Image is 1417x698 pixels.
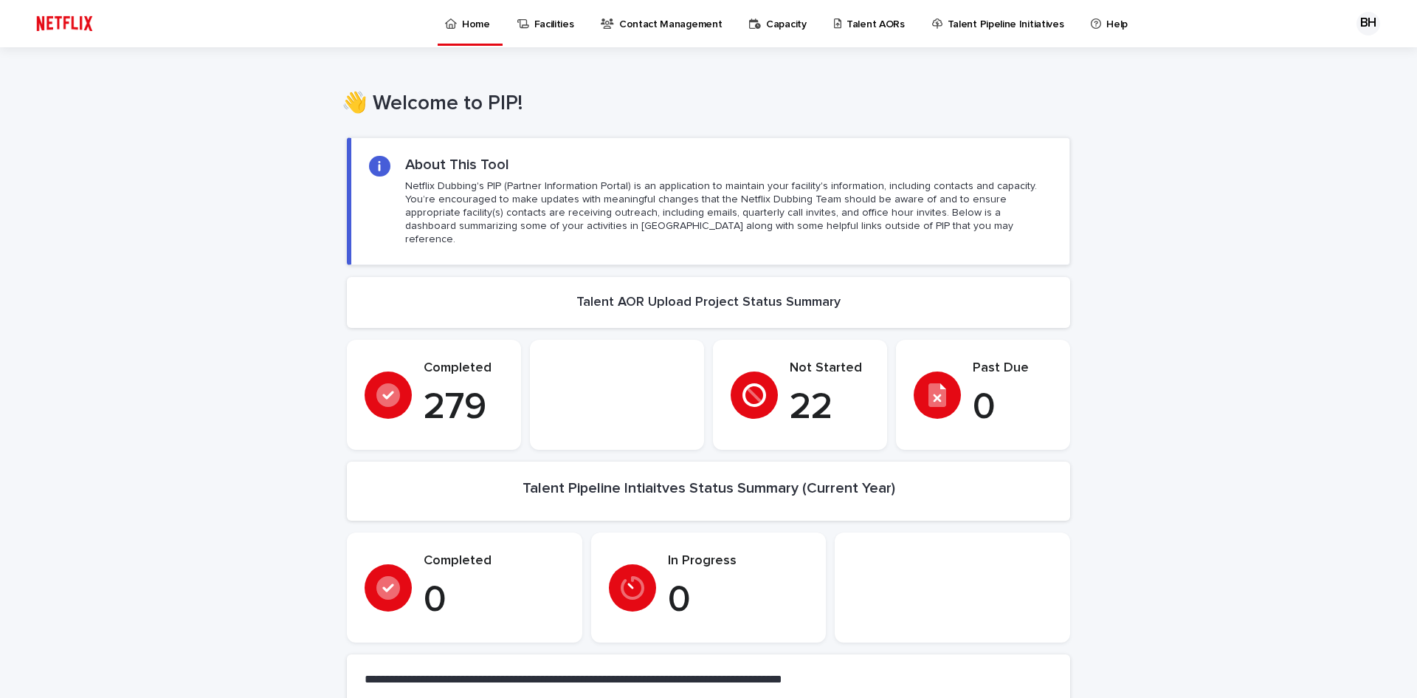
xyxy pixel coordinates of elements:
p: 279 [424,386,503,430]
h1: 👋 Welcome to PIP! [342,92,1065,117]
p: In Progress [668,553,809,569]
p: 0 [424,578,565,623]
img: ifQbXi3ZQGMSEF7WDB7W [30,9,100,38]
p: Completed [424,553,565,569]
h2: About This Tool [405,156,509,174]
p: Not Started [790,360,869,377]
p: 22 [790,386,869,430]
h2: Talent Pipeline Intiaitves Status Summary (Current Year) [523,479,895,497]
div: BH [1356,12,1380,35]
p: Completed [424,360,503,377]
p: 0 [973,386,1052,430]
p: Netflix Dubbing's PIP (Partner Information Portal) is an application to maintain your facility's ... [405,179,1052,247]
h2: Talent AOR Upload Project Status Summary [576,295,841,311]
p: Past Due [973,360,1052,377]
p: 0 [668,578,809,623]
